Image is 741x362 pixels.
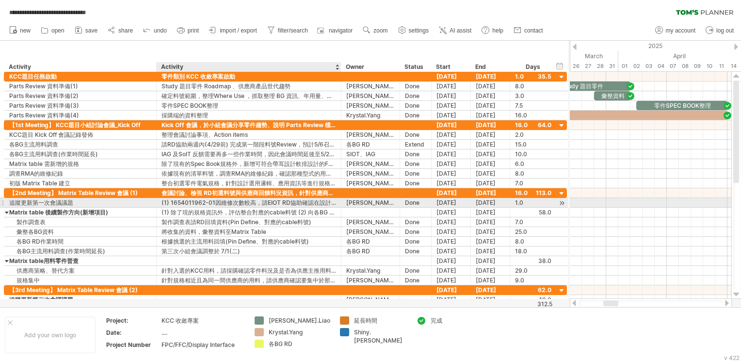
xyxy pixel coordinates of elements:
div: 零件SPEC BOOK整理 [636,101,727,110]
div: Done [405,266,426,275]
div: 312.5 [511,300,552,308]
div: (1) 1654011962-01因維修次數較高，請EIOT RD協助確認在設計端是否有改善機會，確認此料是否需要保留或移除KCC (已初步回覆使用情境及出貨方式) (2) CE端協助確認是否有... [161,198,336,207]
span: log out [716,27,734,34]
div: 針對規格相近且為同一間供應商的用料，請供應商確認要集中於那一顆料號 [161,276,336,285]
div: Krystal.Yang [269,328,330,336]
span: share [118,27,133,34]
a: undo [141,24,170,37]
div: Matrix table用料零件普查 [9,256,151,265]
div: [DATE] [471,188,510,197]
div: Parts Review 資料準備(1) [9,82,151,91]
div: Done [405,130,426,139]
div: Shiny.[PERSON_NAME] [354,328,407,345]
div: Friday, 11 April 2025 [715,61,727,71]
div: KCC題目 Kick Off 會議記錄發佈 [9,130,151,139]
div: 彙整資料 [594,91,630,100]
div: 初版 Matrix Table 建立 [9,179,151,188]
div: Done [405,149,426,159]
div: [DATE] [471,101,510,110]
div: 將收集的資料，彙整資料至Matrix Table [161,227,336,236]
div: Status [404,62,426,72]
div: [DATE] [432,169,471,178]
div: Done [405,91,426,100]
div: [DATE] [471,247,510,256]
div: 會議討論、檢視 RD初選料號與供應商回饋料況資訊，針對供應商已不建議、有風險的料號，進一步與選擇的RD進行規格需求再確認或更換建議替代料討論。 [161,188,336,197]
div: Monday, 14 April 2025 [727,61,740,71]
div: Study 題目零件 [533,82,630,91]
div: [DATE] [432,237,471,246]
div: [DATE] [432,120,471,130]
div: Parts Review 資料準備(4) [9,111,151,120]
div: [DATE] [471,140,510,149]
div: [DATE] [471,149,510,159]
div: [DATE] [471,285,510,295]
div: Date: [106,329,160,337]
div: 彙整各BG資料 [9,227,151,236]
div: [DATE] [432,276,471,285]
div: [DATE] [432,266,471,275]
div: [DATE] [432,149,471,159]
div: Wednesday, 26 March 2025 [570,61,582,71]
div: 29.0 [515,266,551,275]
span: new [20,27,31,34]
div: Friday, 28 March 2025 [594,61,606,71]
a: new [7,24,33,37]
div: 15.0 [515,140,551,149]
span: zoom [373,27,387,34]
div: Kick Off 會議，於小組會議分享零件趨勢、說明 Parts Review 檔案內容、回填方式 [161,120,336,130]
div: End [475,62,504,72]
div: 供應商策略、替代方案 [9,266,151,275]
a: print [175,24,202,37]
div: 7.0 [515,179,551,188]
div: Extend [405,140,426,149]
div: [DATE] [432,159,471,168]
div: Wednesday, 9 April 2025 [691,61,703,71]
div: [DATE] [471,276,510,285]
div: Done [405,82,426,91]
div: 零件類別 KCC 收斂專案啟動 [161,72,336,81]
div: 16.0 [515,111,551,120]
div: [DATE] [471,130,510,139]
div: [PERSON_NAME].Liao [346,82,395,91]
span: open [51,27,64,34]
div: Done [405,111,426,120]
a: AI assist [436,24,474,37]
div: IAG 及SoIT 反饋需要再多一些作業時間，因此會議時間延後至5/20(二) 11:00 進行 [161,149,336,159]
div: Thursday, 10 April 2025 [703,61,715,71]
div: Done [405,198,426,207]
div: Parts Review 資料準備(2) [9,91,151,100]
div: 各BG RD [269,340,330,348]
div: [DATE] [432,256,471,265]
div: Monday, 31 March 2025 [606,61,618,71]
div: 追蹤更新第一次會議議題 [9,198,151,207]
div: FPC/FFC/Display Interface [161,341,243,349]
div: [DATE] [471,295,510,304]
div: 追蹤更新第二次會議議題 [9,295,151,304]
div: KCC 收斂專案 [161,316,243,325]
div: (1) 除了現的規格資訊外，評估整合對應的cable料號 (2) 向各BG 代表收集用料的Function及Pin Define，收集完畢後，透過function分類評估整合並統一Pin Define [161,208,336,217]
div: KCC題目任務啟動 [9,72,151,81]
div: 規格集中 [9,276,151,285]
div: [DATE] [471,82,510,91]
div: Done [405,276,426,285]
div: [PERSON_NAME].Liao [346,217,395,227]
div: [DATE] [471,237,510,246]
div: 第三次小組會議調整於 7/1(二) [161,247,336,256]
div: Parts Review 資料準備(3) [9,101,151,110]
div: 各BG RD [346,237,395,246]
div: 8.0 [515,237,551,246]
div: 18.0 [515,247,551,256]
div: 8.0 [515,82,551,91]
div: 針對入選的KCC用料，請採購確認零件料況及是否為供應主推用料，建議替代方案 [161,266,336,275]
a: navigator [316,24,355,37]
div: Wednesday, 2 April 2025 [630,61,643,71]
div: [DATE] [471,91,510,100]
div: Matrix table 需新增的規格 [9,159,151,168]
span: settings [409,27,429,34]
div: 零件SPEC BOOK整理 [161,101,336,110]
div: 採購端的資料整理 [161,111,336,120]
div: [DATE] [432,198,471,207]
div: Project Number [106,341,160,349]
div: [DATE] [471,208,510,217]
div: Krystal.Yang [346,266,395,275]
